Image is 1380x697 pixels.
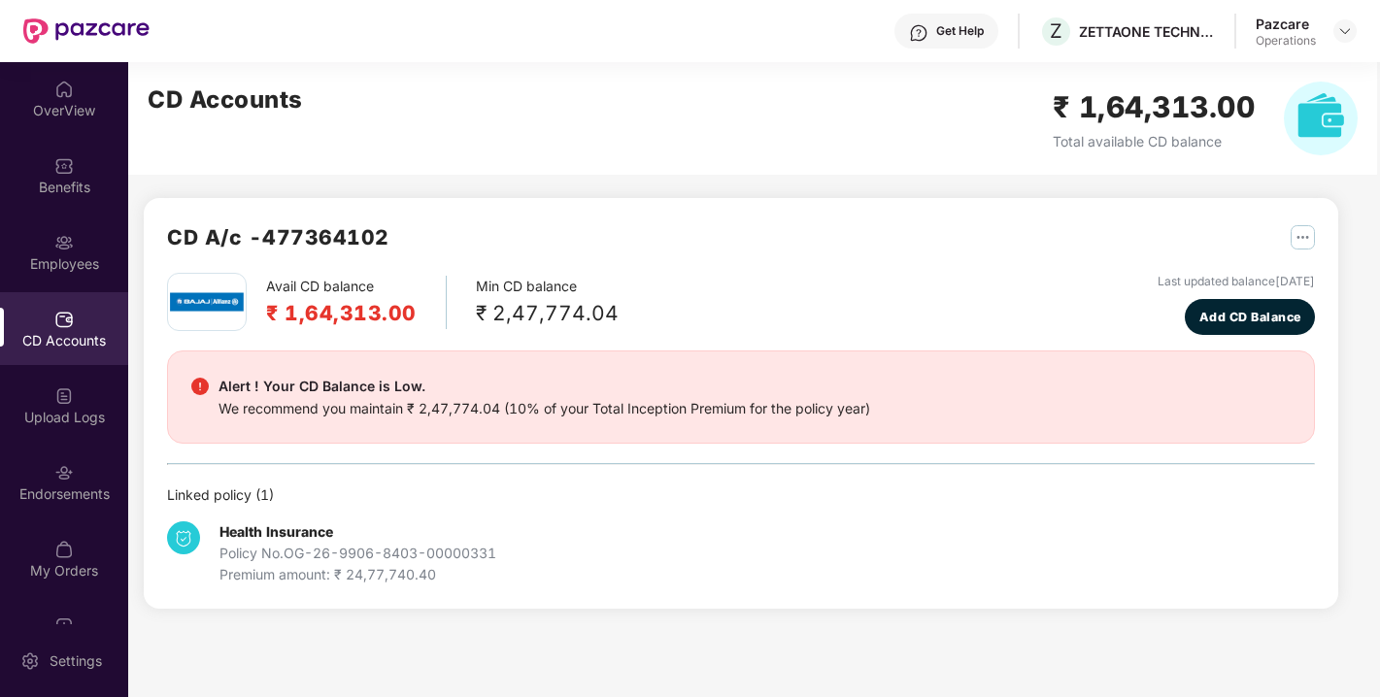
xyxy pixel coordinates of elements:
[1337,23,1353,39] img: svg+xml;base64,PHN2ZyBpZD0iRHJvcGRvd24tMzJ4MzIiIHhtbG5zPSJodHRwOi8vd3d3LnczLm9yZy8yMDAwL3N2ZyIgd2...
[1050,19,1062,43] span: Z
[54,156,74,176] img: svg+xml;base64,PHN2ZyBpZD0iQmVuZWZpdHMiIHhtbG5zPSJodHRwOi8vd3d3LnczLm9yZy8yMDAwL3N2ZyIgd2lkdGg9Ij...
[1291,225,1315,249] img: svg+xml;base64,PHN2ZyB4bWxucz0iaHR0cDovL3d3dy53My5vcmcvMjAwMC9zdmciIHdpZHRoPSIyNSIgaGVpZ2h0PSIyNS...
[476,276,619,329] div: Min CD balance
[1053,133,1222,149] span: Total available CD balance
[266,297,417,329] h2: ₹ 1,64,313.00
[266,276,447,329] div: Avail CD balance
[167,484,1315,506] div: Linked policy ( 1 )
[167,521,200,554] img: svg+xml;base64,PHN2ZyB4bWxucz0iaHR0cDovL3d3dy53My5vcmcvMjAwMC9zdmciIHdpZHRoPSIzNCIgaGVpZ2h0PSIzNC...
[1053,84,1256,130] h2: ₹ 1,64,313.00
[167,221,389,253] h2: CD A/c - 477364102
[1284,82,1358,155] img: svg+xml;base64,PHN2ZyB4bWxucz0iaHR0cDovL3d3dy53My5vcmcvMjAwMC9zdmciIHhtbG5zOnhsaW5rPSJodHRwOi8vd3...
[219,564,496,585] div: Premium amount: ₹ 24,77,740.40
[44,651,108,671] div: Settings
[1199,308,1301,327] span: Add CD Balance
[54,616,74,636] img: svg+xml;base64,PHN2ZyBpZD0iVXBkYXRlZCIgeG1sbnM9Imh0dHA6Ly93d3cudzMub3JnLzIwMDAvc3ZnIiB3aWR0aD0iMj...
[1158,273,1315,291] div: Last updated balance [DATE]
[23,18,150,44] img: New Pazcare Logo
[1256,15,1316,33] div: Pazcare
[54,386,74,406] img: svg+xml;base64,PHN2ZyBpZD0iVXBsb2FkX0xvZ3MiIGRhdGEtbmFtZT0iVXBsb2FkIExvZ3MiIHhtbG5zPSJodHRwOi8vd3...
[219,543,496,564] div: Policy No. OG-26-9906-8403-00000331
[54,463,74,482] img: svg+xml;base64,PHN2ZyBpZD0iRW5kb3JzZW1lbnRzIiB4bWxucz0iaHR0cDovL3d3dy53My5vcmcvMjAwMC9zdmciIHdpZH...
[54,540,74,559] img: svg+xml;base64,PHN2ZyBpZD0iTXlfT3JkZXJzIiBkYXRhLW5hbWU9Ik15IE9yZGVycyIgeG1sbnM9Imh0dHA6Ly93d3cudz...
[191,378,209,395] img: svg+xml;base64,PHN2ZyBpZD0iRGFuZ2VyX2FsZXJ0IiBkYXRhLW5hbWU9IkRhbmdlciBhbGVydCIgeG1sbnM9Imh0dHA6Ly...
[1185,299,1315,335] button: Add CD Balance
[20,651,40,671] img: svg+xml;base64,PHN2ZyBpZD0iU2V0dGluZy0yMHgyMCIgeG1sbnM9Imh0dHA6Ly93d3cudzMub3JnLzIwMDAvc3ZnIiB3aW...
[54,233,74,252] img: svg+xml;base64,PHN2ZyBpZD0iRW1wbG95ZWVzIiB4bWxucz0iaHR0cDovL3d3dy53My5vcmcvMjAwMC9zdmciIHdpZHRoPS...
[219,523,333,540] b: Health Insurance
[936,23,984,39] div: Get Help
[148,82,303,118] h2: CD Accounts
[909,23,928,43] img: svg+xml;base64,PHN2ZyBpZD0iSGVscC0zMngzMiIgeG1sbnM9Imh0dHA6Ly93d3cudzMub3JnLzIwMDAvc3ZnIiB3aWR0aD...
[54,80,74,99] img: svg+xml;base64,PHN2ZyBpZD0iSG9tZSIgeG1sbnM9Imh0dHA6Ly93d3cudzMub3JnLzIwMDAvc3ZnIiB3aWR0aD0iMjAiIG...
[1256,33,1316,49] div: Operations
[170,279,244,325] img: bajaj.png
[54,310,74,329] img: svg+xml;base64,PHN2ZyBpZD0iQ0RfQWNjb3VudHMiIGRhdGEtbmFtZT0iQ0QgQWNjb3VudHMiIHhtbG5zPSJodHRwOi8vd3...
[476,297,619,329] div: ₹ 2,47,774.04
[219,398,870,419] div: We recommend you maintain ₹ 2,47,774.04 (10% of your Total Inception Premium for the policy year)
[1079,22,1215,41] div: ZETTAONE TECHNOLOGIES INDIA PRIVATE LIMITED
[219,375,870,398] div: Alert ! Your CD Balance is Low.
